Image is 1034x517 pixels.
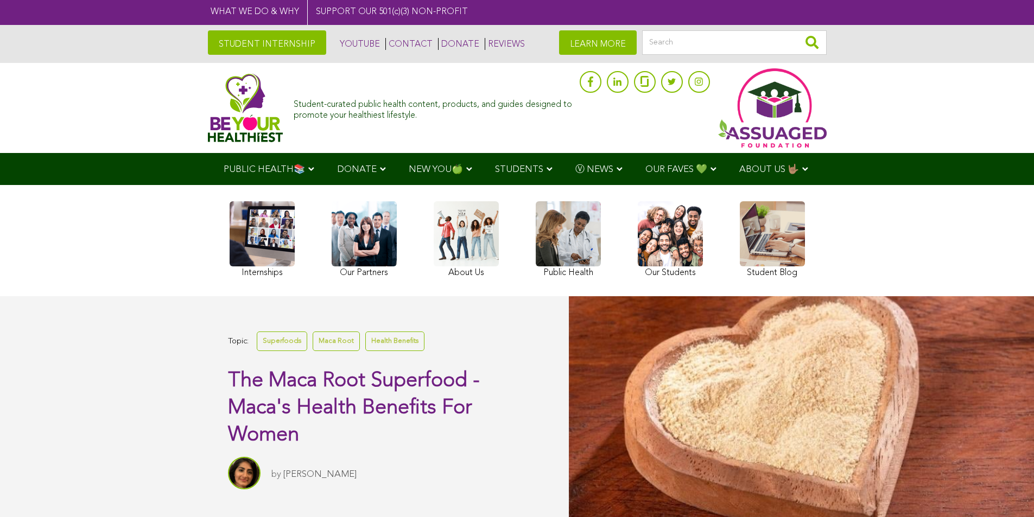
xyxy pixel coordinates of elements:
a: REVIEWS [485,38,525,50]
span: NEW YOU🍏 [409,165,463,174]
img: Assuaged App [718,68,827,148]
iframe: Chat Widget [980,465,1034,517]
a: [PERSON_NAME] [283,470,357,479]
span: Ⓥ NEWS [575,165,613,174]
a: STUDENT INTERNSHIP [208,30,326,55]
input: Search [642,30,827,55]
span: ABOUT US 🤟🏽 [739,165,799,174]
div: Navigation Menu [208,153,827,185]
div: Student-curated public health content, products, and guides designed to promote your healthiest l... [294,94,574,120]
span: The Maca Root Superfood - Maca's Health Benefits For Women [228,371,480,445]
a: Superfoods [257,331,307,350]
a: DONATE [438,38,479,50]
span: by [271,470,281,479]
span: Topic: [228,334,249,349]
img: Assuaged [208,73,283,142]
a: YOUTUBE [337,38,380,50]
a: Health Benefits [365,331,424,350]
span: OUR FAVES 💚 [645,165,707,174]
a: Maca Root [313,331,360,350]
img: Sitara Darvish [228,457,261,489]
a: LEARN MORE [559,30,637,55]
span: DONATE [337,165,377,174]
a: CONTACT [385,38,433,50]
span: PUBLIC HEALTH📚 [224,165,305,174]
span: STUDENTS [495,165,543,174]
img: glassdoor [640,76,648,87]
